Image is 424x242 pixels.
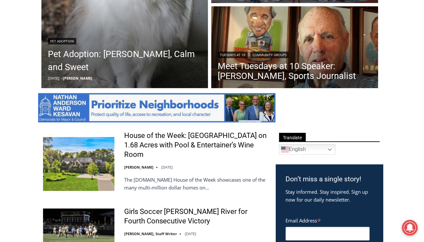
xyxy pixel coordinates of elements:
[124,231,177,236] a: [PERSON_NAME], Staff Writer
[124,207,267,226] a: Girls Soccer [PERSON_NAME] River for Fourth Consecutive Victory
[157,63,316,81] a: Intern @ [DOMAIN_NAME]
[161,165,173,170] time: [DATE]
[279,133,306,142] span: Translate
[285,188,373,204] p: Stay informed. Stay inspired. Sign up now for our daily newsletter.
[250,52,289,58] a: Community Groups
[48,48,202,74] a: Pet Adoption: [PERSON_NAME], Calm and Sweet
[281,145,289,153] img: en
[68,19,94,53] div: Birds of Prey: Falcon and hawk demos
[218,50,372,58] div: |
[5,66,87,81] h4: [PERSON_NAME] Read Sanctuary Fall Fest: [DATE]
[68,55,71,62] div: 2
[124,131,267,159] a: House of the Week: [GEOGRAPHIC_DATA] on 1.68 Acres with Pool & Entertainer’s Wine Room
[285,214,370,226] label: Email Address
[285,174,373,185] h3: Don’t miss a single story!
[211,6,378,90] img: (PHOTO: Mark Mulvoy at the Burning Tree Club in Bethesda, Maryland. Contributed.)
[218,61,372,81] a: Meet Tuesdays at 10 Speaker: [PERSON_NAME], Sports Journalist
[218,52,248,58] a: Tuesdays at 10
[165,0,308,63] div: "[PERSON_NAME] and I covered the [DATE] Parade, which was a really eye opening experience as I ha...
[61,76,63,81] span: –
[48,76,59,81] time: [DATE]
[63,76,92,81] a: [PERSON_NAME]
[211,6,378,90] a: Read More Meet Tuesdays at 10 Speaker: Mark Mulvoy, Sports Journalist
[0,65,97,81] a: [PERSON_NAME] Read Sanctuary Fall Fest: [DATE]
[185,231,196,236] time: [DATE]
[279,144,335,155] a: English
[76,55,79,62] div: 6
[124,176,267,191] p: The [DOMAIN_NAME] House of the Week showcases one of the many multi-million dollar homes on…
[43,137,114,190] img: House of the Week: Greenwich English Manor on 1.68 Acres with Pool & Entertainer’s Wine Room
[73,55,75,62] div: /
[124,165,154,170] a: [PERSON_NAME]
[48,38,76,44] a: Pet Adoption
[170,65,302,80] span: Intern @ [DOMAIN_NAME]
